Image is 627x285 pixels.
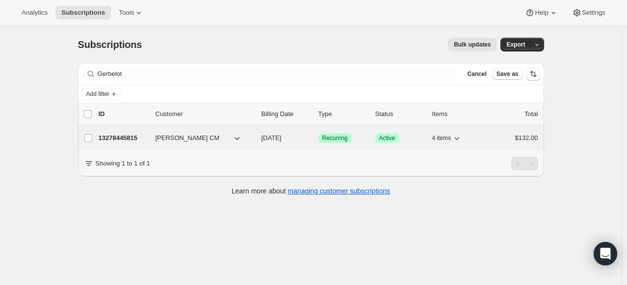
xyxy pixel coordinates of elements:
[318,109,367,119] div: Type
[156,109,254,119] p: Customer
[375,109,424,119] p: Status
[287,187,390,195] a: managing customer subscriptions
[454,41,491,48] span: Bulk updates
[86,90,109,98] span: Add filter
[463,68,490,80] button: Cancel
[566,6,611,20] button: Settings
[448,38,496,51] button: Bulk updates
[16,6,53,20] button: Analytics
[493,68,522,80] button: Save as
[22,9,48,17] span: Analytics
[99,133,148,143] p: 13278445815
[55,6,111,20] button: Subscriptions
[113,6,150,20] button: Tools
[261,134,282,142] span: [DATE]
[99,131,538,145] div: 13278445815[PERSON_NAME] CM[DATE]SuccessRecurringSuccessActive4 items$132.00
[322,134,348,142] span: Recurring
[496,70,519,78] span: Save as
[535,9,548,17] span: Help
[432,109,481,119] div: Items
[511,157,538,170] nav: Pagination
[150,130,248,146] button: [PERSON_NAME] CM
[82,88,121,100] button: Add filter
[524,109,538,119] p: Total
[99,109,148,119] p: ID
[261,109,311,119] p: Billing Date
[519,6,564,20] button: Help
[156,133,220,143] span: [PERSON_NAME] CM
[432,131,462,145] button: 4 items
[500,38,531,51] button: Export
[526,67,540,81] button: Sort the results
[515,134,538,142] span: $132.00
[232,186,390,196] p: Learn more about
[467,70,486,78] span: Cancel
[96,159,150,168] p: Showing 1 to 1 of 1
[78,39,142,50] span: Subscriptions
[506,41,525,48] span: Export
[432,134,451,142] span: 4 items
[119,9,134,17] span: Tools
[98,67,458,81] input: Filter subscribers
[61,9,105,17] span: Subscriptions
[99,109,538,119] div: IDCustomerBilling DateTypeStatusItemsTotal
[582,9,605,17] span: Settings
[379,134,395,142] span: Active
[594,242,617,265] div: Open Intercom Messenger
